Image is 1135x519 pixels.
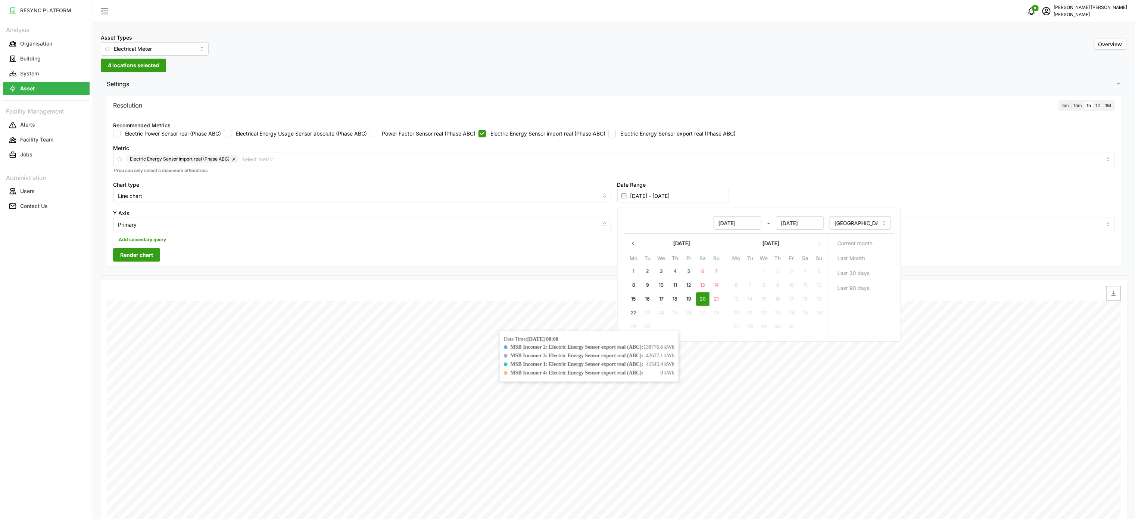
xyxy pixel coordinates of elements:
[640,265,654,278] button: 2 September 2025
[1054,4,1128,11] p: [PERSON_NAME] [PERSON_NAME]
[668,292,682,306] button: 18 September 2025
[668,279,682,292] button: 11 September 2025
[785,265,798,278] button: 3 October 2025
[617,189,729,202] input: Select date range
[837,267,869,280] span: Last 30 days
[113,181,139,189] label: Chart type
[627,320,640,333] button: 29 September 2025
[743,306,757,320] button: 21 October 2025
[511,344,643,350] b: MSB Incomer 2: Electric Energy Sensor export real (ABC):
[3,199,90,214] a: Contact Us
[682,279,695,292] button: 12 September 2025
[3,148,90,162] button: Jobs
[3,199,90,213] button: Contact Us
[646,360,674,368] span: 41545.4 kWh
[830,282,892,295] button: Last 90 days
[113,248,160,262] button: Render chart
[757,306,770,320] button: 22 October 2025
[771,265,784,278] button: 2 October 2025
[113,101,142,110] p: Resolution
[107,75,1116,93] span: Settings
[3,82,90,95] button: Asset
[757,279,770,292] button: 8 October 2025
[696,254,710,265] th: Sa
[812,254,826,265] th: Su
[668,265,682,278] button: 4 September 2025
[3,24,90,35] p: Analysis
[798,279,812,292] button: 11 October 2025
[668,306,682,320] button: 25 September 2025
[640,320,654,333] button: 30 September 2025
[729,237,813,250] button: [DATE]
[696,292,709,306] button: 20 September 2025
[20,151,32,158] p: Jobs
[627,306,640,320] button: 22 September 2025
[20,121,35,128] p: Alerts
[511,361,643,367] b: MSB Incomer 1: Electric Energy Sensor export real (ABC):
[710,279,723,292] button: 14 September 2025
[640,279,654,292] button: 9 September 2025
[3,118,90,133] a: Alerts
[812,279,826,292] button: 12 October 2025
[20,136,53,143] p: Facility Team
[729,320,743,333] button: 27 October 2025
[798,265,812,278] button: 4 October 2025
[120,249,153,261] span: Render chart
[377,130,475,137] label: Power Factor Sensor real (Phase ABC)
[640,254,654,265] th: Tu
[668,254,682,265] th: Th
[113,218,611,231] input: Select Y axis
[710,292,723,306] button: 21 September 2025
[101,75,1128,93] button: Settings
[771,292,784,306] button: 16 October 2025
[3,172,90,183] p: Administration
[1063,103,1069,108] span: 5m
[616,130,736,137] label: Electric Energy Sensor export real (Phase ABC)
[682,265,695,278] button: 5 September 2025
[729,292,743,306] button: 13 October 2025
[3,37,90,50] button: Organisation
[830,267,892,280] button: Last 30 days
[743,279,757,292] button: 7 October 2025
[710,254,723,265] th: Su
[785,292,798,306] button: 17 October 2025
[771,306,784,320] button: 23 October 2025
[682,292,695,306] button: 19 September 2025
[627,216,824,230] div: -
[20,85,35,92] p: Asset
[743,254,757,265] th: Tu
[812,292,826,306] button: 19 October 2025
[757,292,770,306] button: 15 October 2025
[20,70,39,77] p: System
[1034,6,1036,11] span: 0
[696,306,709,320] button: 27 September 2025
[646,352,674,360] span: 42627.1 kWh
[812,306,826,320] button: 26 October 2025
[3,81,90,96] a: Asset
[757,320,770,333] button: 29 October 2025
[20,202,48,210] p: Contact Us
[113,189,611,202] input: Select chart type
[627,292,640,306] button: 15 September 2025
[20,40,52,47] p: Organisation
[640,306,654,320] button: 23 September 2025
[108,59,159,72] span: 4 locations selected
[3,52,90,65] button: Building
[113,121,171,130] div: Recommended Metrics
[1106,103,1111,108] span: 1M
[654,292,668,306] button: 17 September 2025
[113,234,172,245] button: Add secondary query
[682,306,695,320] button: 26 September 2025
[729,254,743,265] th: Mo
[130,155,230,163] span: Electric Energy Sensor import real (Phase ABC)
[3,4,90,17] button: RESYNC PLATFORM
[830,237,892,250] button: Current month
[3,133,90,147] a: Facility Team
[486,130,605,137] label: Electric Energy Sensor import real (Phase ABC)
[3,184,90,199] a: Users
[654,254,668,265] th: We
[617,181,646,189] label: Date Range
[771,320,784,333] button: 30 October 2025
[242,155,1102,163] input: Select metric
[101,59,166,72] button: 4 locations selected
